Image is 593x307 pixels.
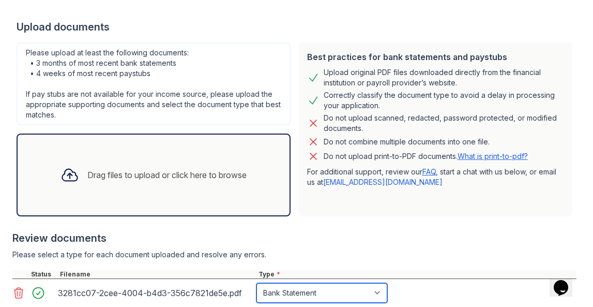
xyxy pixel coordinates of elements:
div: Please upload at least the following documents: • 3 months of most recent bank statements • 4 wee... [17,42,291,125]
div: Filename [58,270,256,279]
div: Upload documents [17,20,576,34]
div: Correctly classify the document type to avoid a delay in processing your application. [324,90,565,111]
a: [EMAIL_ADDRESS][DOMAIN_NAME] [323,178,443,186]
div: Upload original PDF files downloaded directly from the financial institution or payroll provider’... [324,67,565,88]
div: Please select a type for each document uploaded and resolve any errors. [12,250,576,260]
a: What is print-to-pdf? [458,152,528,160]
div: Best practices for bank statements and paystubs [307,51,565,63]
div: Drag files to upload or click here to browse [87,169,247,181]
div: Review documents [12,231,576,245]
div: Status [29,270,58,279]
div: 3281cc07-2cee-4004-b4d3-356c7821de5e.pdf [58,285,252,301]
div: Do not upload scanned, redacted, password protected, or modified documents. [324,113,565,134]
iframe: chat widget [550,266,583,297]
div: Type [256,270,576,279]
div: Do not combine multiple documents into one file. [324,136,490,148]
p: For additional support, review our , start a chat with us below, or email us at [307,167,565,187]
p: Do not upload print-to-PDF documents. [324,151,528,162]
a: FAQ [422,167,436,176]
